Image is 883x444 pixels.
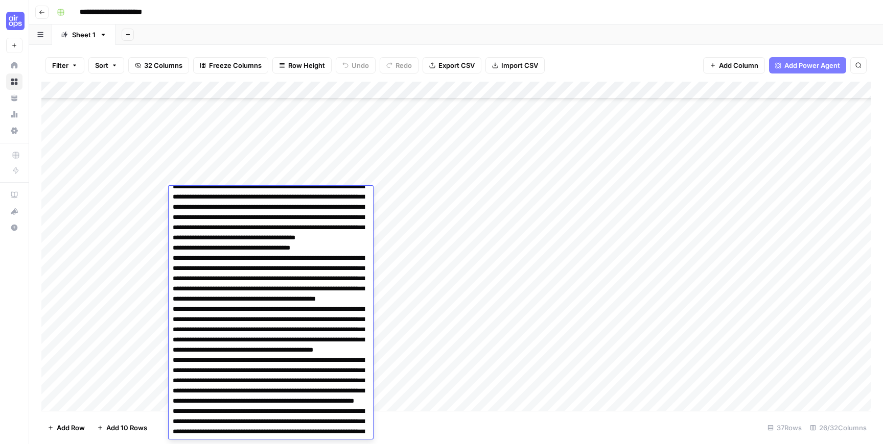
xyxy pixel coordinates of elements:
[6,8,22,34] button: Workspace: Cohort 4
[423,57,481,73] button: Export CSV
[352,60,369,70] span: Undo
[806,420,871,436] div: 26/32 Columns
[6,12,25,30] img: Cohort 4 Logo
[703,57,765,73] button: Add Column
[52,60,68,70] span: Filter
[336,57,376,73] button: Undo
[6,187,22,203] a: AirOps Academy
[72,30,96,40] div: Sheet 1
[6,90,22,106] a: Your Data
[144,60,182,70] span: 32 Columns
[396,60,412,70] span: Redo
[6,219,22,236] button: Help + Support
[6,122,22,139] a: Settings
[88,57,124,73] button: Sort
[41,420,91,436] button: Add Row
[7,204,22,219] div: What's new?
[288,60,325,70] span: Row Height
[95,60,108,70] span: Sort
[272,57,332,73] button: Row Height
[6,106,22,122] a: Usage
[6,73,22,90] a: Browse
[438,60,475,70] span: Export CSV
[6,203,22,219] button: What's new?
[6,57,22,73] a: Home
[57,423,85,433] span: Add Row
[485,57,545,73] button: Import CSV
[769,57,846,73] button: Add Power Agent
[45,57,84,73] button: Filter
[91,420,153,436] button: Add 10 Rows
[128,57,189,73] button: 32 Columns
[52,24,115,45] a: Sheet 1
[106,423,147,433] span: Add 10 Rows
[719,60,758,70] span: Add Column
[209,60,262,70] span: Freeze Columns
[501,60,538,70] span: Import CSV
[784,60,840,70] span: Add Power Agent
[193,57,268,73] button: Freeze Columns
[380,57,419,73] button: Redo
[763,420,806,436] div: 37 Rows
